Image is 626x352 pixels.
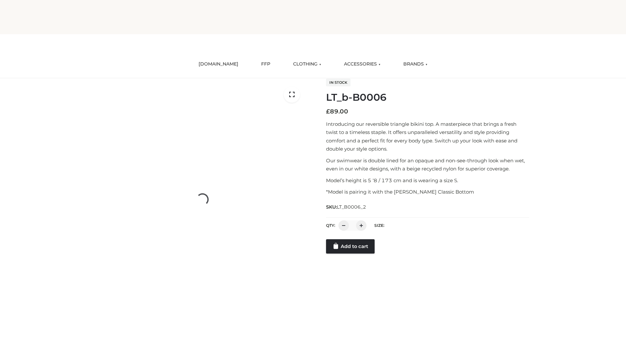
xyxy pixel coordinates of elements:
a: [DOMAIN_NAME] [194,57,243,71]
span: In stock [326,79,350,86]
a: Add to cart [326,239,375,254]
p: Introducing our reversible triangle bikini top. A masterpiece that brings a fresh twist to a time... [326,120,529,153]
p: Our swimwear is double lined for an opaque and non-see-through look when wet, even in our white d... [326,156,529,173]
bdi: 89.00 [326,108,348,115]
a: FFP [256,57,275,71]
h1: LT_b-B0006 [326,92,529,103]
p: *Model is pairing it with the [PERSON_NAME] Classic Bottom [326,188,529,196]
span: LT_B0006_2 [337,204,366,210]
label: QTY: [326,223,335,228]
a: ACCESSORIES [339,57,385,71]
a: BRANDS [398,57,432,71]
p: Model’s height is 5 ‘8 / 173 cm and is wearing a size S. [326,176,529,185]
a: CLOTHING [288,57,326,71]
label: Size: [374,223,384,228]
span: £ [326,108,330,115]
span: SKU: [326,203,367,211]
